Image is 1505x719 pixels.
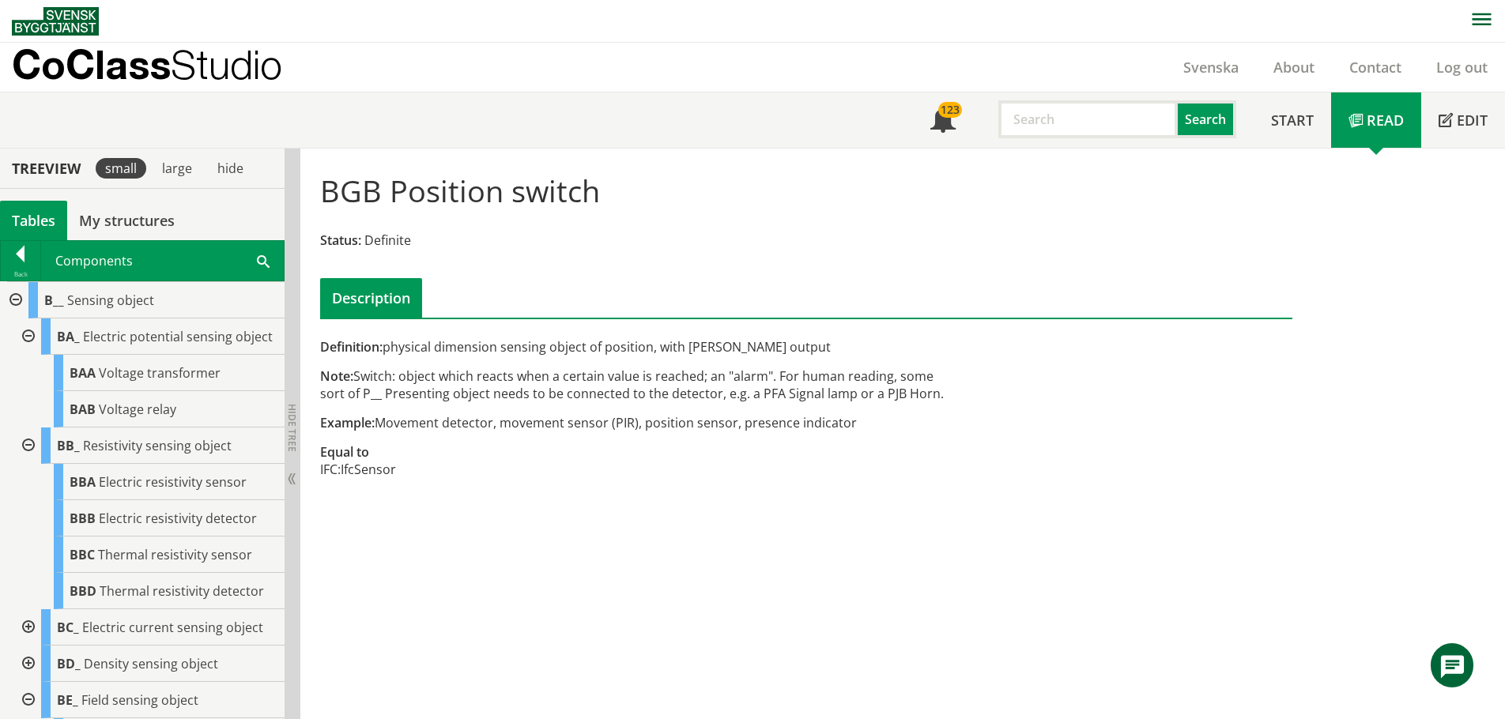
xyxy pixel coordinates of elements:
td: IfcSensor [341,461,396,478]
a: CoClassStudio [12,43,316,92]
span: BBA [70,473,96,491]
span: B__ [44,292,64,309]
span: Status: [320,232,361,249]
div: Description [320,278,422,318]
span: Electric resistivity detector [99,510,257,527]
span: Definition: [320,338,383,356]
div: Switch: object which reacts when a certain value is reached; an "alarm". For human reading, some ... [320,367,960,402]
a: Contact [1332,58,1419,77]
span: Electric current sensing object [82,619,263,636]
td: IFC: [320,461,341,478]
button: Search [1178,100,1236,138]
span: BA_ [57,328,80,345]
span: Definite [364,232,411,249]
a: Read [1331,92,1421,148]
span: BAA [70,364,96,382]
a: Start [1254,92,1331,148]
div: 123 [938,102,962,118]
div: Back [1,268,40,280]
p: CoClass [12,55,282,73]
span: Equal to [320,443,369,461]
span: Example: [320,414,375,431]
h1: BGB Position switch [320,173,600,208]
a: Log out [1419,58,1505,77]
span: Start [1271,111,1314,130]
div: Components [41,241,284,280]
a: About [1256,58,1332,77]
span: Read [1367,111,1404,130]
div: large [153,158,202,179]
span: BBD [70,582,96,600]
span: Thermal resistivity sensor [98,546,252,563]
input: Search [998,100,1178,138]
span: Thermal resistivity detector [100,582,264,600]
span: BBB [70,510,96,527]
span: BC_ [57,619,79,636]
span: Sensing object [67,292,154,309]
span: Voltage transformer [99,364,221,382]
span: Studio [171,41,282,88]
span: Electric resistivity sensor [99,473,247,491]
span: Note: [320,367,353,385]
a: Svenska [1166,58,1256,77]
span: Electric potential sensing object [83,328,273,345]
div: Movement detector, movement sensor (PIR), position sensor, presence indicator [320,414,960,431]
span: Voltage relay [99,401,176,418]
span: BAB [70,401,96,418]
div: physical dimension sensing object of position, with [PERSON_NAME] output [320,338,960,356]
span: Notifications [930,109,956,134]
div: hide [208,158,253,179]
a: Edit [1421,92,1505,148]
span: Search within table [257,252,270,269]
span: Density sensing object [84,655,218,672]
span: BD_ [57,655,81,672]
span: Hide tree [285,404,299,452]
span: Resistivity sensing object [83,437,232,454]
div: small [96,158,146,179]
div: Treeview [3,160,89,177]
span: Field sensing object [81,691,198,709]
span: BB_ [57,437,80,454]
span: BE_ [57,691,78,709]
a: 123 [913,92,973,148]
a: My structures [67,201,187,240]
span: BBC [70,546,95,563]
span: Edit [1457,111,1488,130]
img: Svensk Byggtjänst [12,7,99,36]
